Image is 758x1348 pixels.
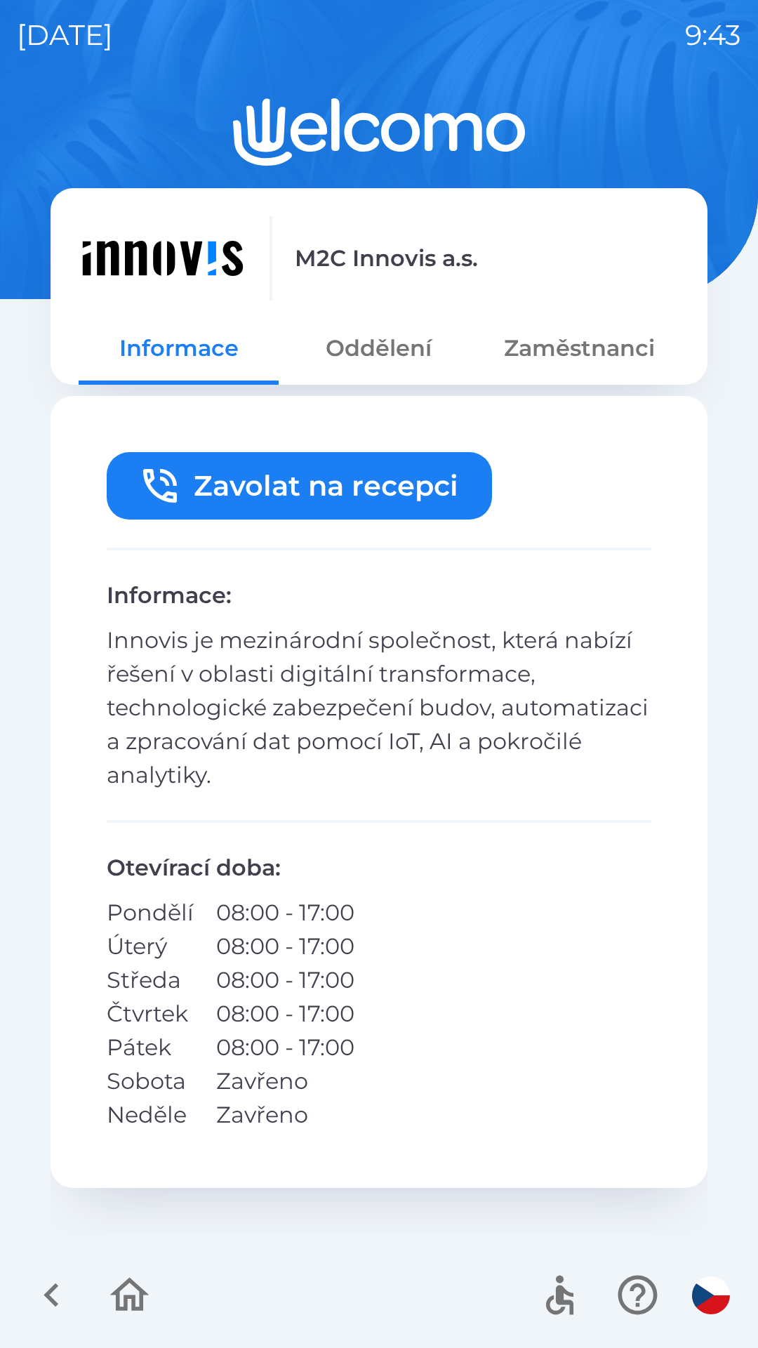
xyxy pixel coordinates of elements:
p: Neděle [107,1098,194,1132]
button: Oddělení [279,323,479,374]
p: 9:43 [685,14,741,56]
p: Informace : [107,579,651,612]
p: Zavřeno [216,1064,354,1098]
p: M2C Innovis a.s. [295,242,478,275]
p: Pondělí [107,896,194,930]
p: Sobota [107,1064,194,1098]
button: Zaměstnanci [479,323,679,374]
p: 08:00 - 17:00 [216,963,354,997]
p: Čtvrtek [107,997,194,1031]
button: Zavolat na recepci [107,452,492,520]
p: Úterý [107,930,194,963]
p: 08:00 - 17:00 [216,1031,354,1064]
p: [DATE] [17,14,113,56]
p: Innovis je mezinárodní společnost, která nabízí řešení v oblasti digitální transformace, technolo... [107,623,651,792]
img: cs flag [692,1276,730,1314]
img: Logo [51,98,707,166]
p: Pátek [107,1031,194,1064]
p: Středa [107,963,194,997]
p: 08:00 - 17:00 [216,997,354,1031]
img: c42423d4-3517-4601-b1c4-80ea61f5d08a.png [79,216,247,300]
p: 08:00 - 17:00 [216,896,354,930]
button: Informace [79,323,279,374]
p: Otevírací doba : [107,851,651,885]
p: 08:00 - 17:00 [216,930,354,963]
p: Zavřeno [216,1098,354,1132]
